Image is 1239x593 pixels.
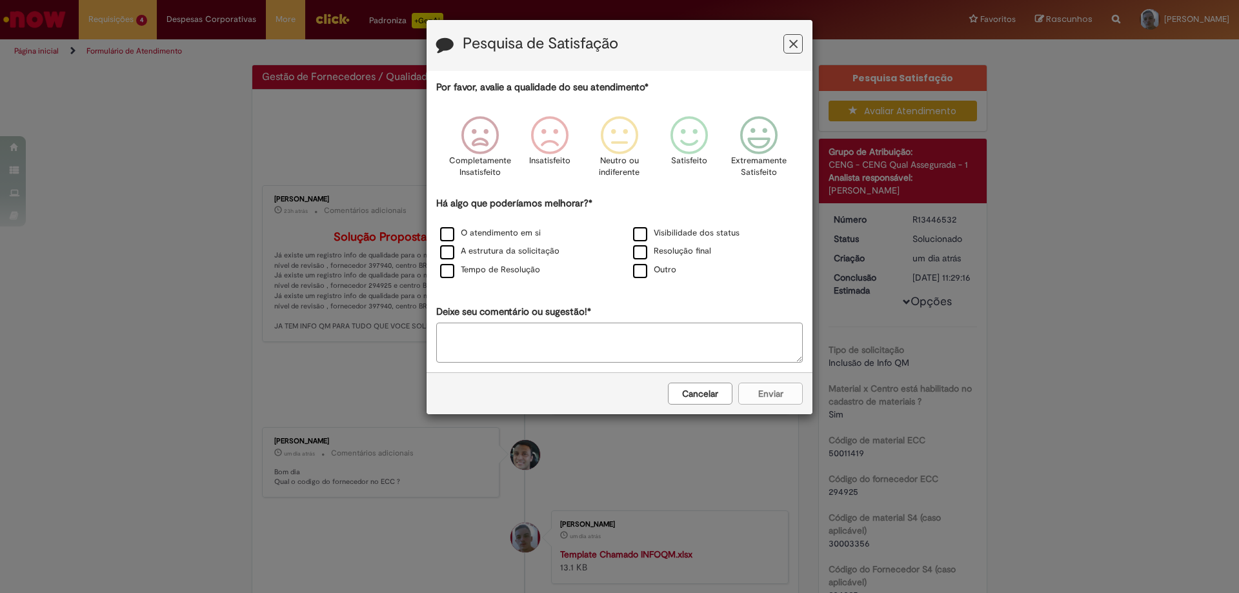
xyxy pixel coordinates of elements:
[731,155,787,179] p: Extremamente Satisfeito
[726,106,792,195] div: Extremamente Satisfeito
[529,155,570,167] p: Insatisfeito
[517,106,583,195] div: Insatisfeito
[440,227,541,239] label: O atendimento em si
[587,106,652,195] div: Neutro ou indiferente
[656,106,722,195] div: Satisfeito
[596,155,643,179] p: Neutro ou indiferente
[668,383,732,405] button: Cancelar
[633,245,711,257] label: Resolução final
[436,197,803,280] div: Há algo que poderíamos melhorar?*
[440,245,559,257] label: A estrutura da solicitação
[633,227,740,239] label: Visibilidade dos status
[436,305,591,319] label: Deixe seu comentário ou sugestão!*
[436,81,649,94] label: Por favor, avalie a qualidade do seu atendimento*
[449,155,511,179] p: Completamente Insatisfeito
[440,264,540,276] label: Tempo de Resolução
[447,106,512,195] div: Completamente Insatisfeito
[633,264,676,276] label: Outro
[463,35,618,52] label: Pesquisa de Satisfação
[671,155,707,167] p: Satisfeito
